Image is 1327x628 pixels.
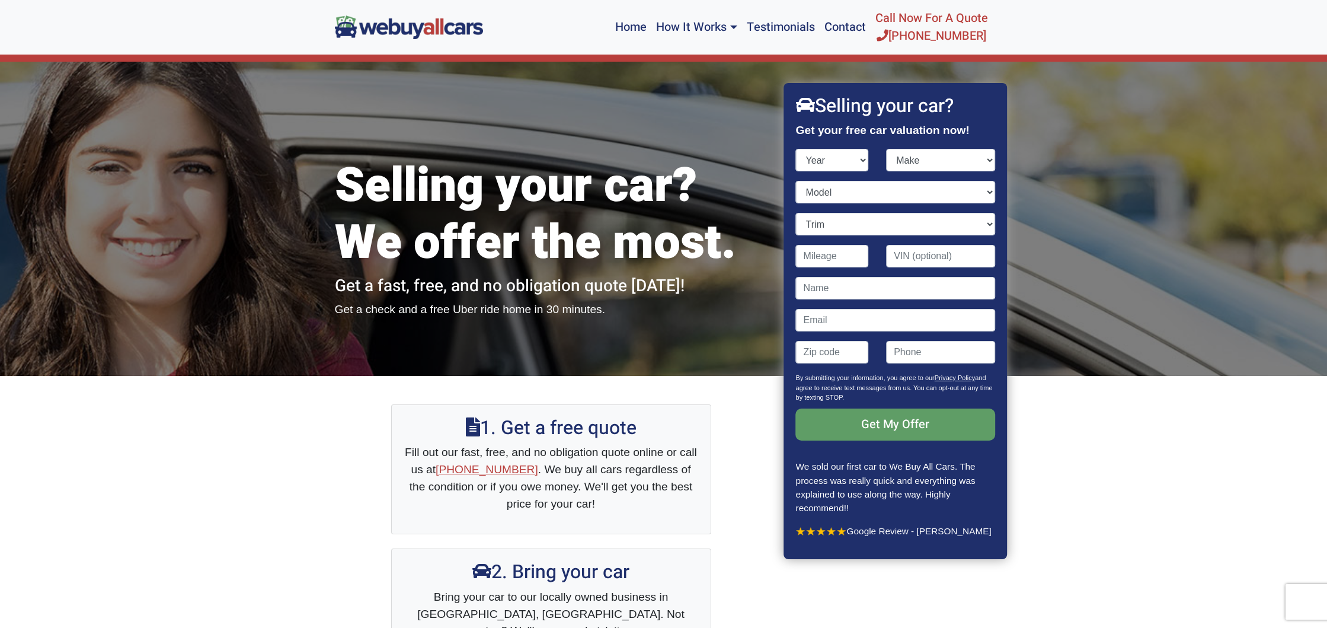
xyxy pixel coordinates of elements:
h2: Selling your car? [796,95,995,117]
form: Contact form [796,149,995,460]
input: Name [796,277,995,299]
h2: 2. Bring your car [404,561,699,584]
p: By submitting your information, you agree to our and agree to receive text messages from us. You ... [796,373,995,409]
h1: Selling your car? We offer the most. [335,158,768,272]
a: Privacy Policy [935,374,975,381]
img: We Buy All Cars in NJ logo [335,15,483,39]
a: How It Works [651,5,741,50]
input: Zip code [796,341,869,364]
p: Fill out our fast, free, and no obligation quote online or call us at . We buy all cars regardles... [404,444,699,512]
a: [PHONE_NUMBER] [436,463,538,476]
a: Contact [820,5,871,50]
p: Get a check and a free Uber ride home in 30 minutes. [335,301,768,318]
p: We sold our first car to We Buy All Cars. The process was really quick and everything was explain... [796,460,995,514]
input: Get My Offer [796,409,995,441]
input: Email [796,309,995,331]
h2: Get a fast, free, and no obligation quote [DATE]! [335,276,768,297]
input: Mileage [796,245,869,267]
input: VIN (optional) [886,245,995,267]
a: Home [610,5,651,50]
strong: Get your free car valuation now! [796,124,970,136]
a: Call Now For A Quote[PHONE_NUMBER] [871,5,993,50]
input: Phone [886,341,995,364]
a: Testimonials [742,5,820,50]
p: Google Review - [PERSON_NAME] [796,524,995,538]
h2: 1. Get a free quote [404,417,699,439]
